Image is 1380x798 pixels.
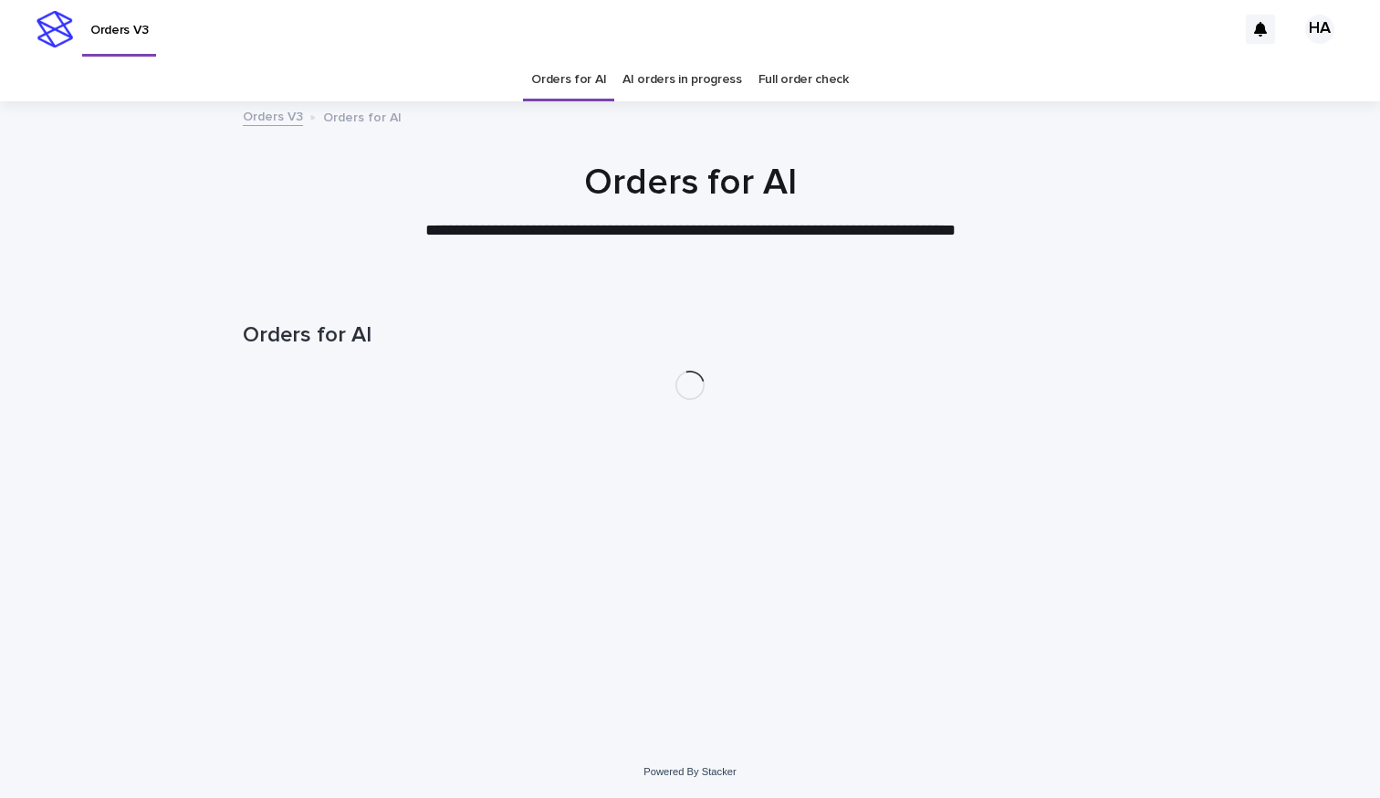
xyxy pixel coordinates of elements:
a: Full order check [758,58,849,101]
a: Orders for AI [531,58,606,101]
h1: Orders for AI [243,161,1137,205]
a: Powered By Stacker [643,766,736,777]
img: stacker-logo-s-only.png [37,11,73,47]
div: HA [1305,15,1334,44]
h1: Orders for AI [243,322,1137,349]
p: Orders for AI [323,106,402,126]
a: Orders V3 [243,105,303,126]
a: AI orders in progress [622,58,742,101]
